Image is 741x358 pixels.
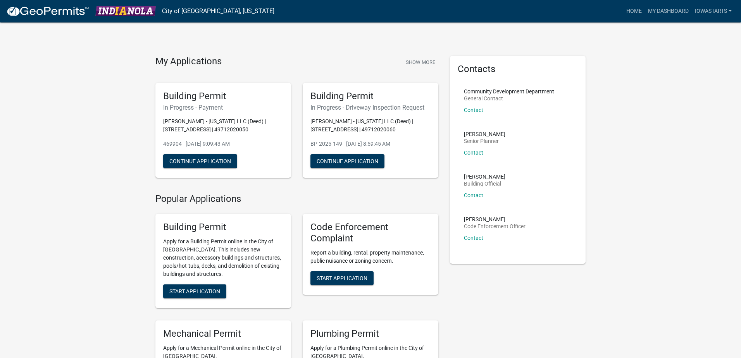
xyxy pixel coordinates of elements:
[162,5,274,18] a: City of [GEOGRAPHIC_DATA], [US_STATE]
[163,284,226,298] button: Start Application
[310,117,431,134] p: [PERSON_NAME] - [US_STATE] LLC (Deed) | [STREET_ADDRESS] | 49712020060
[310,154,384,168] button: Continue Application
[155,193,438,205] h4: Popular Applications
[645,4,692,19] a: My Dashboard
[403,56,438,69] button: Show More
[95,6,156,16] img: City of Indianola, Iowa
[464,131,505,137] p: [PERSON_NAME]
[464,192,483,198] a: Contact
[163,140,283,148] p: 469904 - [DATE] 9:09:43 AM
[464,224,526,229] p: Code Enforcement Officer
[464,217,526,222] p: [PERSON_NAME]
[310,140,431,148] p: BP-2025-149 - [DATE] 8:59:45 AM
[310,91,431,102] h5: Building Permit
[163,238,283,278] p: Apply for a Building Permit online in the City of [GEOGRAPHIC_DATA]. This includes new constructi...
[163,104,283,111] h6: In Progress - Payment
[163,154,237,168] button: Continue Application
[464,96,554,101] p: General Contact
[623,4,645,19] a: Home
[310,104,431,111] h6: In Progress - Driveway Inspection Request
[310,249,431,265] p: Report a building, rental, property maintenance, public nuisance or zoning concern.
[464,181,505,186] p: Building Official
[163,222,283,233] h5: Building Permit
[464,235,483,241] a: Contact
[464,89,554,94] p: Community Development Department
[155,56,222,67] h4: My Applications
[310,328,431,339] h5: Plumbing Permit
[317,275,367,281] span: Start Application
[464,107,483,113] a: Contact
[464,138,505,144] p: Senior Planner
[169,288,220,294] span: Start Application
[464,150,483,156] a: Contact
[163,328,283,339] h5: Mechanical Permit
[464,174,505,179] p: [PERSON_NAME]
[163,91,283,102] h5: Building Permit
[163,117,283,134] p: [PERSON_NAME] - [US_STATE] LLC (Deed) | [STREET_ADDRESS] | 49712020050
[310,222,431,244] h5: Code Enforcement Complaint
[692,4,735,19] a: IowaStarts
[310,271,374,285] button: Start Application
[458,64,578,75] h5: Contacts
